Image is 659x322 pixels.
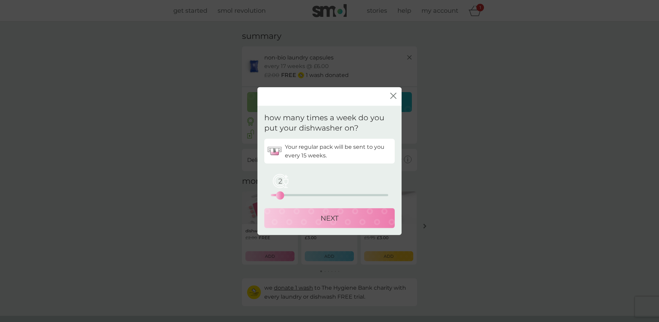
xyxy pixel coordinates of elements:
span: 2 [271,173,289,190]
button: close [390,93,396,100]
p: NEXT [321,213,338,224]
p: how many times a week do you put your dishwasher on? [264,112,395,134]
p: Your regular pack will be sent to you every 15 weeks. [285,142,391,160]
button: NEXT [264,208,395,228]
